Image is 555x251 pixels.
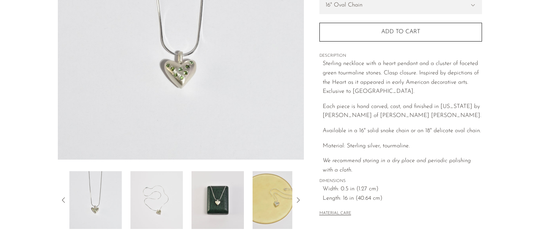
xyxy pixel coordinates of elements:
[319,23,482,42] button: Add to cart
[323,185,482,194] span: Width: 0.5 in (1.27 cm)
[323,158,471,173] i: We recommend storing in a dry place and periodic polishing with a cloth.
[381,29,420,35] span: Add to cart
[69,171,122,229] img: Tourmaline American Folk Heart Pendant Necklace
[323,59,482,96] p: Sterling necklace with a heart pendant and a cluster of faceted green tourmaline stones. Clasp cl...
[319,211,351,216] button: MATERIAL CARE
[192,171,244,229] img: Tourmaline American Folk Heart Pendant Necklace
[319,53,482,59] span: DESCRIPTION
[323,143,410,149] span: Material: Sterling silver, tourmaline.
[323,194,482,203] span: Length: 16 in (40.64 cm)
[323,126,482,136] p: Available in a 16" solid snake chain or an 18" delicate oval chain.
[253,171,305,229] img: Tourmaline American Folk Heart Pendant Necklace
[323,104,481,119] span: Each piece is hand carved, cast, and finished in [US_STATE] by [PERSON_NAME] of [PERSON_NAME] [PE...
[130,171,183,229] img: Tourmaline American Folk Heart Pendant Necklace
[319,178,482,185] span: DIMENSIONS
